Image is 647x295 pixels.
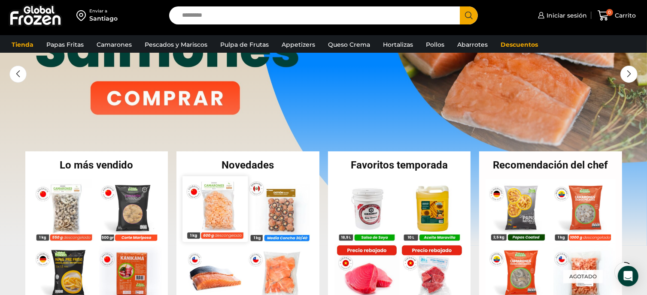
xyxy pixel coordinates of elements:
h2: Recomendación del chef [479,160,622,170]
a: Hortalizas [379,36,417,53]
a: Papas Fritas [42,36,88,53]
p: Agotado [563,270,603,283]
div: Enviar a [89,8,118,14]
span: Carrito [613,11,636,20]
a: Abarrotes [453,36,492,53]
div: Next slide [620,66,638,83]
h2: Lo más vendido [25,160,168,170]
a: Camarones [92,36,136,53]
h2: Novedades [176,160,319,170]
img: address-field-icon.svg [76,8,89,23]
span: 0 [606,9,613,16]
a: Tienda [7,36,38,53]
a: Iniciar sesión [536,7,587,24]
button: Search button [460,6,478,24]
div: Santiago [89,14,118,23]
a: Queso Crema [324,36,374,53]
a: Appetizers [277,36,319,53]
a: Pollos [422,36,449,53]
span: Iniciar sesión [544,11,587,20]
h2: Favoritos temporada [328,160,471,170]
a: Pulpa de Frutas [216,36,273,53]
a: Pescados y Mariscos [140,36,212,53]
div: Previous slide [9,66,27,83]
div: Open Intercom Messenger [618,266,638,286]
a: Descuentos [496,36,542,53]
a: 0 Carrito [595,6,638,26]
